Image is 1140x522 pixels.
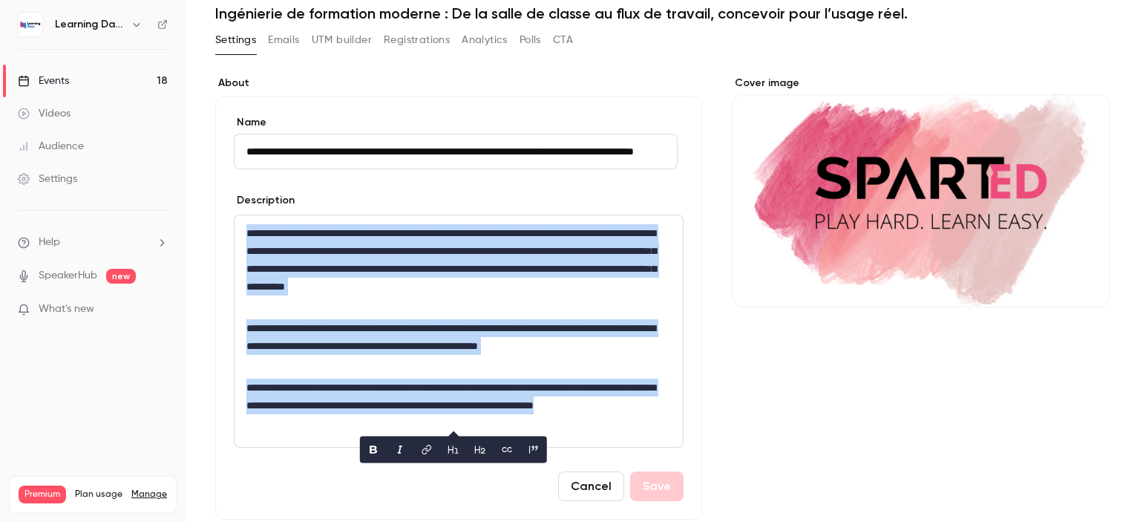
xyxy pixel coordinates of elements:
h6: Learning Days [55,17,125,32]
section: description [234,215,684,448]
span: Help [39,235,60,250]
button: Cancel [558,472,624,501]
div: Events [18,74,69,88]
div: Domaine: [DOMAIN_NAME] [39,39,168,50]
a: SpeakerHub [39,268,97,284]
span: new [106,269,136,284]
li: help-dropdown-opener [18,235,168,250]
label: Cover image [732,76,1110,91]
button: bold [361,438,385,462]
button: link [415,438,439,462]
span: What's new [39,301,94,317]
div: Settings [18,172,77,186]
section: Cover image [732,76,1110,307]
div: Audience [18,139,84,154]
img: Learning Days [19,13,42,36]
button: Settings [215,28,256,52]
label: Name [234,115,684,130]
button: Registrations [384,28,450,52]
button: Polls [520,28,541,52]
div: editor [235,215,683,447]
img: website_grey.svg [24,39,36,50]
img: logo_orange.svg [24,24,36,36]
img: tab_domain_overview_orange.svg [60,86,72,98]
iframe: Noticeable Trigger [150,303,168,316]
h1: Ingénierie de formation moderne : De la salle de classe au flux de travail, concevoir pour l’usag... [215,4,1110,22]
label: Description [234,193,295,208]
a: Manage [131,489,167,500]
div: Videos [18,106,71,121]
button: CTA [553,28,573,52]
button: italic [388,438,412,462]
span: Premium [19,486,66,503]
button: blockquote [522,438,546,462]
div: v 4.0.25 [42,24,73,36]
div: Mots-clés [185,88,227,97]
button: UTM builder [312,28,372,52]
div: Domaine [76,88,114,97]
span: Plan usage [75,489,122,500]
button: Analytics [462,28,508,52]
button: Emails [268,28,299,52]
img: tab_keywords_by_traffic_grey.svg [168,86,180,98]
label: About [215,76,702,91]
